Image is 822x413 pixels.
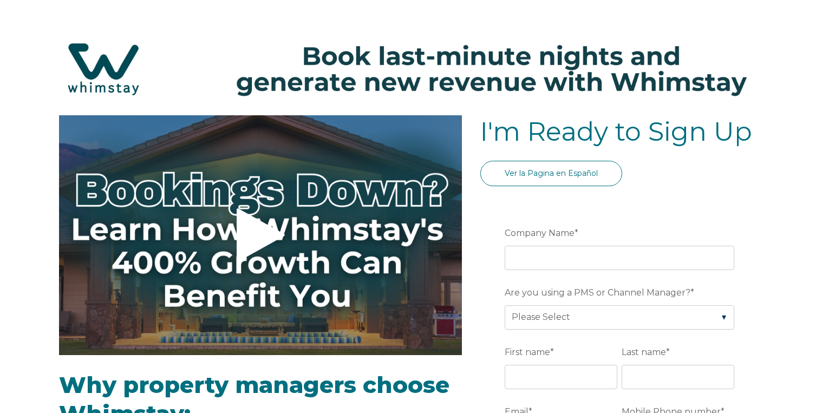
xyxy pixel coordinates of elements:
[505,225,575,241] span: Company Name
[505,284,690,301] span: Are you using a PMS or Channel Manager?
[622,344,666,360] span: Last name
[480,116,752,147] span: I'm Ready to Sign Up
[480,161,622,186] a: Ver la Pagina en Español
[11,27,811,112] img: Hubspot header for SSOB (4)
[505,344,550,360] span: First name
